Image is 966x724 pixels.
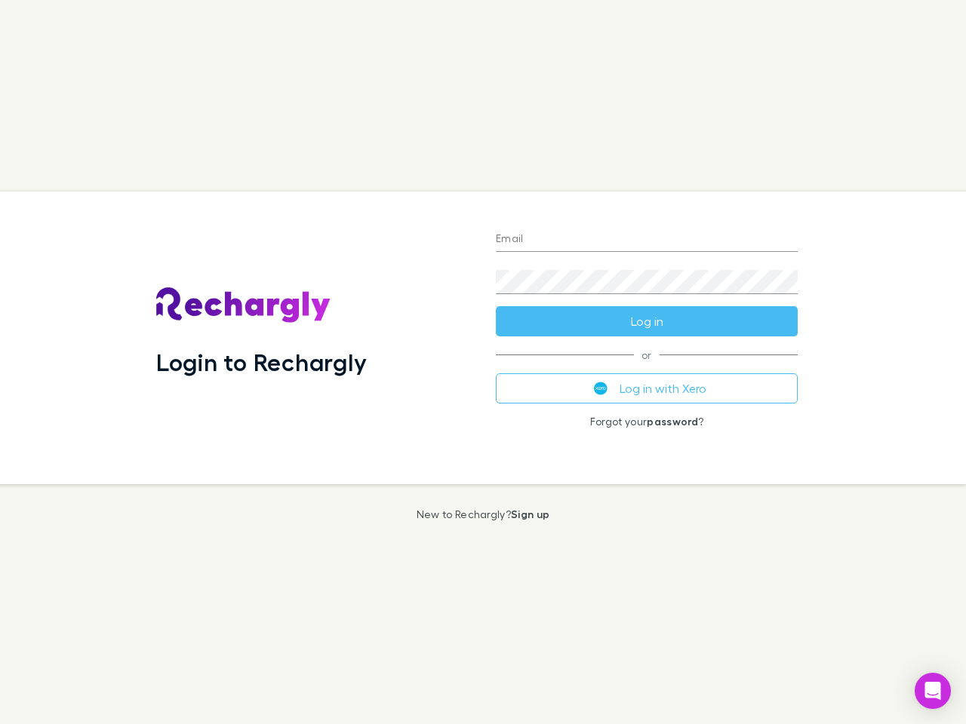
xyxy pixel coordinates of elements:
a: Sign up [511,508,549,520]
img: Rechargly's Logo [156,287,331,324]
div: Open Intercom Messenger [915,673,951,709]
a: password [647,415,698,428]
p: New to Rechargly? [417,508,550,520]
button: Log in [496,306,798,336]
h1: Login to Rechargly [156,348,367,376]
p: Forgot your ? [496,416,798,428]
img: Xero's logo [594,382,608,395]
button: Log in with Xero [496,373,798,403]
